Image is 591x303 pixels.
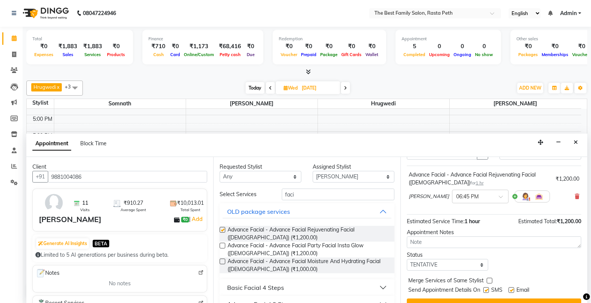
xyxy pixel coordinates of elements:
span: Packages [516,52,540,57]
button: Close [570,137,581,148]
span: Online/Custom [182,52,216,57]
div: 5:30 PM [31,132,54,140]
img: Hairdresser.png [521,192,530,201]
input: Search by Name/Mobile/Email/Code [48,171,207,183]
span: Products [105,52,127,57]
small: for [470,180,484,186]
span: Advance Facial - Advance Facial Party Facial Insta Glow ([DEMOGRAPHIC_DATA]) (₹1,200.00) [228,242,388,257]
div: Advance Facial - Advance Facial Rejuvenating Facial ([DEMOGRAPHIC_DATA]) [409,171,553,187]
span: Advance Facial - Advance Facial Moisture And Hydrating Facial ([DEMOGRAPHIC_DATA]) (₹1,000.00) [228,257,388,273]
span: Card [168,52,182,57]
button: Generate AI Insights [36,238,89,249]
div: ₹0 [244,42,257,51]
span: Admin [560,9,577,17]
div: Appointment [402,36,495,42]
span: Gift Cards [339,52,363,57]
div: ₹1,173 [182,42,216,51]
div: Client [32,163,207,171]
span: Wed [282,85,299,91]
span: Total Spent [180,207,200,213]
span: [PERSON_NAME] [186,99,318,108]
span: Memberships [540,52,570,57]
div: ₹68,416 [216,42,244,51]
img: avatar [43,192,65,214]
span: Merge Services of Same Stylist [408,277,484,286]
div: 0 [452,42,473,51]
a: Add [191,215,204,224]
button: OLD package services [223,205,391,218]
span: Cash [151,52,166,57]
span: 11 [82,199,88,207]
div: Basic Facial 4 Steps [227,283,284,292]
span: Today [246,82,264,94]
span: Average Spent [121,207,146,213]
button: Basic Facial 4 Steps [223,281,391,294]
span: No notes [109,280,131,288]
span: SMS [491,286,502,295]
span: Ongoing [452,52,473,57]
div: ₹0 [540,42,570,51]
div: ₹0 [318,42,339,51]
div: ₹0 [32,42,55,51]
button: ADD NEW [517,83,543,93]
div: 0 [427,42,452,51]
span: Advance Facial - Advance Facial Rejuvenating Facial ([DEMOGRAPHIC_DATA]) (₹1,200.00) [228,226,388,242]
a: x [56,84,60,90]
span: 1 hr [476,180,484,186]
div: ₹0 [105,42,127,51]
div: Select Services [214,190,276,198]
img: Interior.png [534,192,544,201]
span: +3 [65,84,76,90]
div: Assigned Stylist [313,163,394,171]
span: BETA [93,240,109,247]
span: ADD NEW [519,85,541,91]
span: Upcoming [427,52,452,57]
span: Prepaid [299,52,318,57]
span: Sales [61,52,75,57]
span: [PERSON_NAME] [450,99,582,108]
div: ₹1,883 [55,42,80,51]
span: 1 hour [464,218,480,225]
span: Completed [402,52,427,57]
div: Status [407,251,489,259]
span: Expenses [32,52,55,57]
span: Block Time [80,140,107,147]
div: ₹0 [363,42,380,51]
span: Hrugwedi [34,84,56,90]
b: 08047224946 [83,3,116,24]
span: Appointment [32,137,71,151]
div: ₹710 [148,42,168,51]
div: ₹0 [168,42,182,51]
span: Hrugwedi [318,99,449,108]
input: Search by service name [282,189,394,200]
span: Due [245,52,257,57]
div: ₹0 [279,42,299,51]
span: Visits [80,207,90,213]
span: ₹1,200.00 [557,218,581,225]
button: +91 [32,171,48,183]
span: ₹910.27 [124,199,143,207]
span: Notes [36,268,60,278]
div: [PERSON_NAME] [39,214,101,225]
div: Redemption [279,36,380,42]
span: Wallet [363,52,380,57]
span: ₹10,013.01 [177,199,204,207]
span: | [189,215,204,224]
span: Email [516,286,529,295]
input: 2025-09-03 [299,82,337,94]
span: Services [82,52,103,57]
div: ₹0 [516,42,540,51]
span: No show [473,52,495,57]
div: 5 [402,42,427,51]
span: [PERSON_NAME] [409,193,449,200]
span: Petty cash [218,52,243,57]
div: ₹1,200.00 [556,175,579,183]
span: Send Appointment Details On [408,286,480,295]
div: Requested Stylist [220,163,301,171]
div: 5:00 PM [31,115,54,123]
span: Somnath [54,99,186,108]
div: Stylist [27,99,54,107]
span: Package [318,52,339,57]
div: Finance [148,36,257,42]
div: Appointment Notes [407,228,581,236]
